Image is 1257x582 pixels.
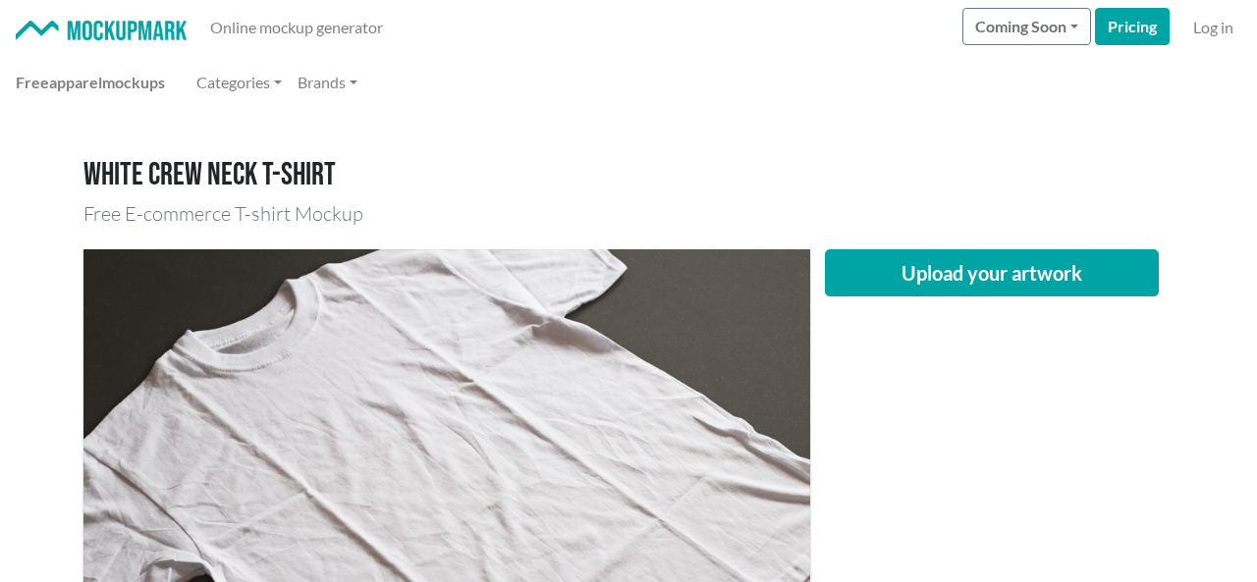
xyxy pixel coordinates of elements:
button: Coming Soon [962,8,1091,45]
button: Upload your artwork [825,249,1159,296]
img: Mockup Mark [16,21,187,41]
a: Log in [1185,8,1241,47]
a: Brands [290,63,365,102]
h3: Free E-commerce T-shirt Mockup [83,202,1174,226]
h1: White crew neck T-shirt [83,157,1174,194]
a: Categories [189,63,290,102]
a: Online mockup generator [202,8,391,47]
a: Freeapparelmockups [8,63,173,102]
a: Pricing [1095,8,1170,45]
span: apparel [49,73,102,91]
